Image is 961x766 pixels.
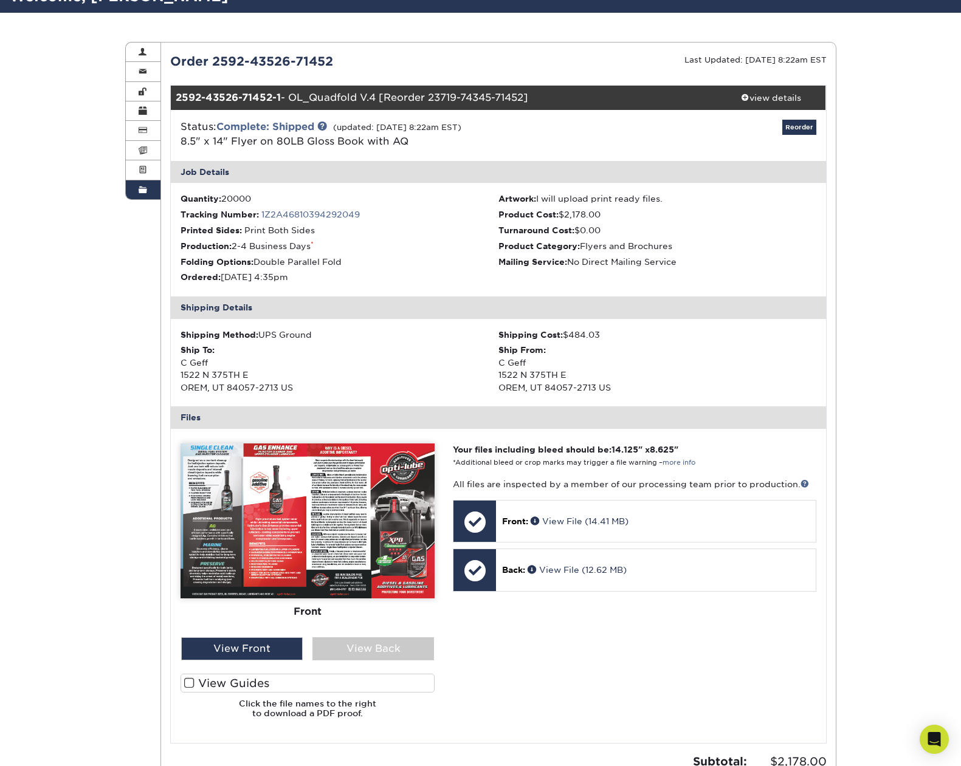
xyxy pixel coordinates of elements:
[502,565,525,575] span: Back:
[684,55,827,64] small: Last Updated: [DATE] 8:22am EST
[663,459,695,467] a: more info
[611,445,638,454] span: 14.125
[453,459,695,467] small: *Additional bleed or crop marks may trigger a file warning –
[453,445,678,454] strong: Your files including bleed should be: " x "
[498,345,546,355] strong: Ship From:
[453,478,816,490] p: All files are inspected by a member of our processing team prior to production.
[498,208,816,221] li: $2,178.00
[531,516,629,526] a: View File (14.41 MB)
[181,271,498,283] li: [DATE] 4:35pm
[498,257,567,267] strong: Mailing Service:
[920,725,949,754] div: Open Intercom Messenger
[181,329,498,341] div: UPS Ground
[171,161,826,183] div: Job Details
[181,241,232,251] strong: Production:
[176,92,281,103] strong: 2592-43526-71452-1
[181,345,215,355] strong: Ship To:
[498,256,816,268] li: No Direct Mailing Service
[171,120,607,149] div: Status:
[181,194,221,203] strong: Quantity:
[181,257,253,267] strong: Folding Options:
[333,123,461,132] small: (updated: [DATE] 8:22am EST)
[717,92,826,104] div: view details
[171,296,826,318] div: Shipping Details
[498,240,816,252] li: Flyers and Brochures
[181,344,498,394] div: C Geff 1522 N 375TH E OREM, UT 84057-2713 US
[171,86,717,110] div: - OL_Quadfold V.4 [Reorder 23719-74345-71452]
[181,135,408,147] span: 8.5" x 14" Flyer on 80LB Gloss Book with AQ
[498,193,816,205] li: I will upload print ready files.
[181,210,259,219] strong: Tracking Number:
[181,225,242,235] strong: Printed Sides:
[181,598,435,625] div: Front
[498,210,559,219] strong: Product Cost:
[782,120,816,135] a: Reorder
[181,272,221,282] strong: Ordered:
[181,330,258,340] strong: Shipping Method:
[312,637,434,660] div: View Back
[498,344,816,394] div: C Geff 1522 N 375TH E OREM, UT 84057-2713 US
[528,565,627,575] a: View File (12.62 MB)
[498,241,580,251] strong: Product Category:
[181,699,435,728] h6: Click the file names to the right to download a PDF proof.
[498,194,536,203] strong: Artwork:
[181,193,498,205] li: 20000
[181,674,435,692] label: View Guides
[717,86,826,110] a: view details
[181,240,498,252] li: 2-4 Business Days
[244,225,315,235] span: Print Both Sides
[650,445,674,454] span: 8.625
[498,329,816,341] div: $484.03
[161,52,498,70] div: Order 2592-43526-71452
[498,224,816,236] li: $0.00
[171,406,826,428] div: Files
[502,516,528,526] span: Front:
[498,330,563,340] strong: Shipping Cost:
[498,225,574,235] strong: Turnaround Cost:
[181,256,498,268] li: Double Parallel Fold
[216,121,314,132] a: Complete: Shipped
[261,210,360,219] a: 1Z2A46810394292049
[181,637,303,660] div: View Front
